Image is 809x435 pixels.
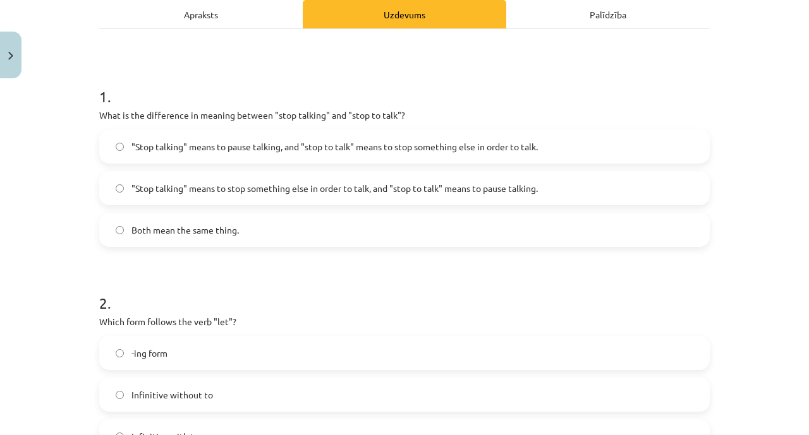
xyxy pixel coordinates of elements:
[99,66,710,105] h1: 1 .
[99,315,710,328] p: Which form follows the verb "let"?
[131,223,239,237] span: Both mean the same thing.
[131,140,538,153] span: "Stop talking" means to pause talking, and "stop to talk" means to stop something else in order t...
[131,347,167,360] span: -ing form
[99,272,710,311] h1: 2 .
[116,143,124,151] input: "Stop talking" means to pause talking, and "stop to talk" means to stop something else in order t...
[116,391,124,399] input: Infinitive without to
[116,184,124,193] input: "Stop talking" means to stop something else in order to talk, and "stop to talk" means to pause t...
[131,388,213,402] span: Infinitive without to
[131,182,538,195] span: "Stop talking" means to stop something else in order to talk, and "stop to talk" means to pause t...
[116,226,124,234] input: Both mean the same thing.
[99,109,710,122] p: What is the difference in meaning between "stop talking" and "stop to talk"?
[8,52,13,60] img: icon-close-lesson-0947bae3869378f0d4975bcd49f059093ad1ed9edebbc8119c70593378902aed.svg
[116,349,124,357] input: -ing form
